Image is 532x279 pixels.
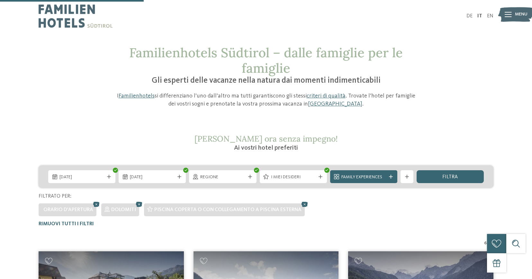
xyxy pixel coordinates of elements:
span: Familienhotels Südtirol – dalle famiglie per le famiglie [129,44,403,76]
span: [DATE] [59,174,104,181]
a: criteri di qualità [307,93,346,99]
a: IT [477,14,482,19]
p: I si differenziano l’uno dall’altro ma tutti garantiscono gli stessi . Trovate l’hotel per famigl... [113,92,419,108]
span: [DATE] [130,174,175,181]
a: Familienhotels [119,93,155,99]
span: 6 [484,240,487,246]
span: Gli esperti delle vacanze nella natura dai momenti indimenticabili [152,77,381,85]
span: Menu [515,11,527,18]
a: EN [487,14,493,19]
span: Regione [200,174,245,181]
a: [GEOGRAPHIC_DATA] [308,101,362,107]
span: Family Experiences [341,174,386,181]
span: filtra [442,174,458,180]
span: [PERSON_NAME] ora senza impegno! [194,134,338,144]
span: Piscina coperta o con collegamento a piscina esterna [154,207,302,212]
a: DE [466,14,473,19]
span: / [487,240,489,246]
span: Rimuovi tutti i filtri [39,221,94,227]
span: Filtrato per: [39,194,71,199]
span: Orario d'apertura [43,207,93,212]
span: Dolomiti [111,207,136,212]
span: I miei desideri [271,174,316,181]
span: Ai vostri hotel preferiti [234,145,298,151]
